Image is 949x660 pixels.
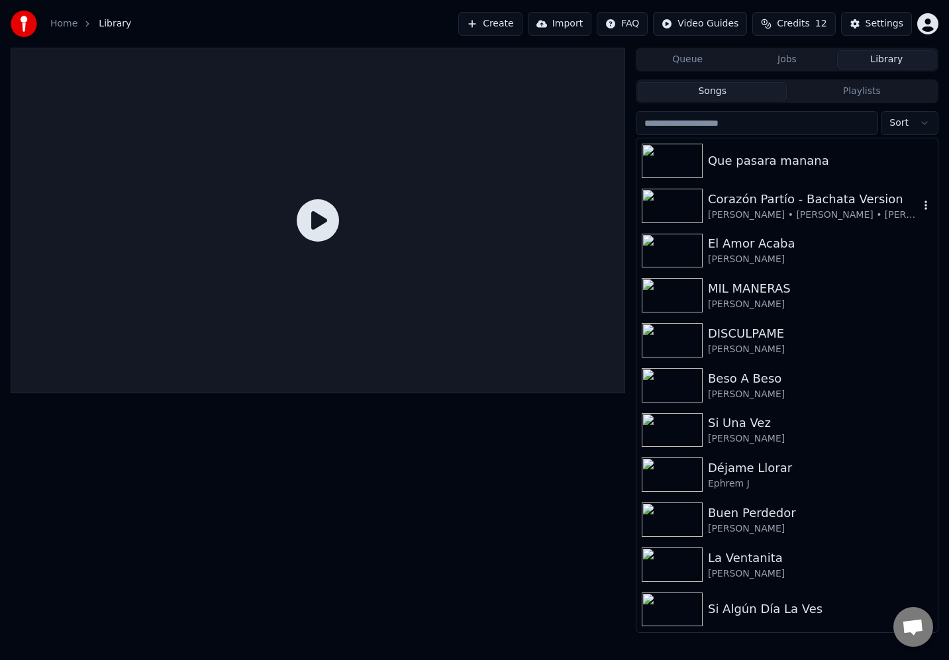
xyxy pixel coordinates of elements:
[708,459,932,477] div: Déjame Llorar
[708,253,932,266] div: [PERSON_NAME]
[708,209,919,222] div: [PERSON_NAME] • [PERSON_NAME] • [PERSON_NAME]
[528,12,591,36] button: Import
[99,17,131,30] span: Library
[815,17,827,30] span: 12
[653,12,747,36] button: Video Guides
[889,117,909,130] span: Sort
[11,11,37,37] img: youka
[708,388,932,401] div: [PERSON_NAME]
[638,50,737,70] button: Queue
[708,190,919,209] div: Corazón Partío - Bachata Version
[708,477,932,491] div: Ephrem J
[752,12,835,36] button: Credits12
[708,324,932,343] div: DISCULPAME
[708,504,932,522] div: Buen Perdedor
[708,567,932,581] div: [PERSON_NAME]
[708,600,932,618] div: Si Algún Día La Ves
[458,12,523,36] button: Create
[777,17,809,30] span: Credits
[787,82,936,101] button: Playlists
[708,549,932,567] div: La Ventanita
[841,12,912,36] button: Settings
[837,50,936,70] button: Library
[737,50,836,70] button: Jobs
[638,82,787,101] button: Songs
[708,279,932,298] div: MIL MANERAS
[866,17,903,30] div: Settings
[708,234,932,253] div: El Amor Acaba
[893,607,933,647] a: Open chat
[708,369,932,388] div: Beso A Beso
[597,12,648,36] button: FAQ
[708,298,932,311] div: [PERSON_NAME]
[50,17,131,30] nav: breadcrumb
[50,17,77,30] a: Home
[708,343,932,356] div: [PERSON_NAME]
[708,414,932,432] div: Si Una Vez
[708,432,932,446] div: [PERSON_NAME]
[708,152,932,170] div: Que pasara manana
[708,522,932,536] div: [PERSON_NAME]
